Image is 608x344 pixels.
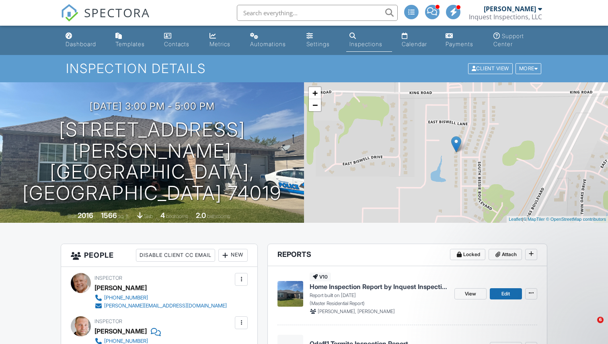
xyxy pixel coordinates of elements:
span: slab [144,213,153,219]
div: Dashboard [66,41,96,47]
a: Settings [303,29,340,52]
a: [PERSON_NAME][EMAIL_ADDRESS][DOMAIN_NAME] [94,302,227,310]
div: Automations [250,41,286,47]
a: Calendar [398,29,436,52]
a: [PHONE_NUMBER] [94,294,227,302]
div: Contacts [164,41,189,47]
h1: [STREET_ADDRESS][PERSON_NAME] [GEOGRAPHIC_DATA], [GEOGRAPHIC_DATA] 74019 [13,119,291,204]
div: 4 [160,211,165,220]
div: 2.0 [196,211,206,220]
span: bathrooms [207,213,230,219]
span: Inspector [94,275,122,281]
div: 2016 [78,211,93,220]
div: Calendar [402,41,427,47]
input: Search everything... [237,5,398,21]
h1: Inspection Details [66,61,542,75]
a: Support Center [490,29,545,52]
div: Templates [115,41,145,47]
span: Inspector [94,318,122,324]
a: Dashboard [62,29,106,52]
div: [PHONE_NUMBER] [104,295,148,301]
a: Payments [442,29,484,52]
div: Metrics [210,41,230,47]
div: Disable Client CC Email [136,249,215,262]
div: | [507,216,608,223]
div: New [218,249,248,262]
a: Automations (Advanced) [247,29,297,52]
a: © MapTiler [523,217,545,222]
a: Metrics [206,29,240,52]
a: Client View [467,65,515,71]
div: [PERSON_NAME][EMAIL_ADDRESS][DOMAIN_NAME] [104,303,227,309]
span: 6 [597,317,604,323]
span: bedrooms [166,213,188,219]
div: Client View [468,63,513,74]
h3: [DATE] 3:00 pm - 5:00 pm [90,101,215,112]
a: SPECTORA [61,11,150,28]
img: The Best Home Inspection Software - Spectora [61,4,78,22]
h3: People [61,244,257,267]
a: Inspections [346,29,392,52]
div: [PERSON_NAME] [484,5,536,13]
a: © OpenStreetMap contributors [546,217,606,222]
iframe: Intercom live chat [581,317,600,336]
div: More [516,63,542,74]
a: Zoom out [309,99,321,111]
a: Contacts [161,29,200,52]
div: Payments [446,41,473,47]
div: Settings [306,41,330,47]
span: sq. ft. [118,213,129,219]
div: [PERSON_NAME] [94,282,147,294]
span: Built [68,213,76,219]
div: Inquest Inspections, LLC [469,13,542,21]
a: Templates [112,29,154,52]
div: Support Center [493,33,524,47]
div: 1566 [101,211,117,220]
div: Inspections [349,41,382,47]
a: Zoom in [309,87,321,99]
span: SPECTORA [84,4,150,21]
a: Leaflet [509,217,522,222]
div: [PERSON_NAME] [94,325,147,337]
